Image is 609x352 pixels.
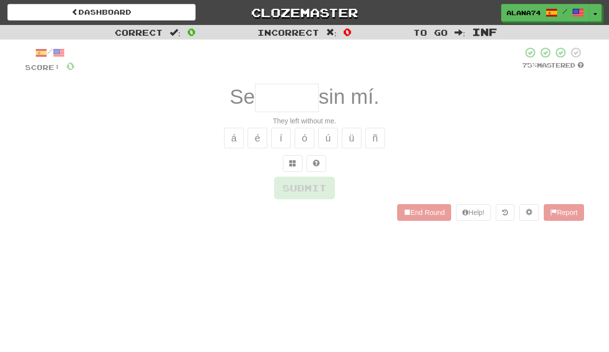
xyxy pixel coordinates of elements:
[115,27,163,37] span: Correct
[25,63,60,71] span: Score:
[319,85,380,108] span: sin mí.
[257,27,319,37] span: Incorrect
[274,177,335,199] button: Submit
[397,204,451,221] button: End Round
[496,204,514,221] button: Round history (alt+y)
[522,61,584,70] div: Mastered
[7,4,196,21] a: Dashboard
[507,8,541,17] span: Alana74
[66,60,75,72] span: 0
[562,8,567,15] span: /
[326,28,337,37] span: :
[455,28,465,37] span: :
[229,85,254,108] span: Se
[365,128,385,148] button: ñ
[248,128,267,148] button: é
[501,4,589,22] a: Alana74 /
[413,27,448,37] span: To go
[295,128,314,148] button: ó
[271,128,291,148] button: í
[25,47,75,59] div: /
[170,28,180,37] span: :
[343,26,352,38] span: 0
[224,128,244,148] button: á
[544,204,584,221] button: Report
[522,61,537,69] span: 75 %
[456,204,491,221] button: Help!
[210,4,399,21] a: Clozemaster
[472,26,497,38] span: Inf
[342,128,361,148] button: ü
[318,128,338,148] button: ú
[306,155,326,172] button: Single letter hint - you only get 1 per sentence and score half the points! alt+h
[283,155,303,172] button: Switch sentence to multiple choice alt+p
[187,26,196,38] span: 0
[25,116,584,126] div: They left without me.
